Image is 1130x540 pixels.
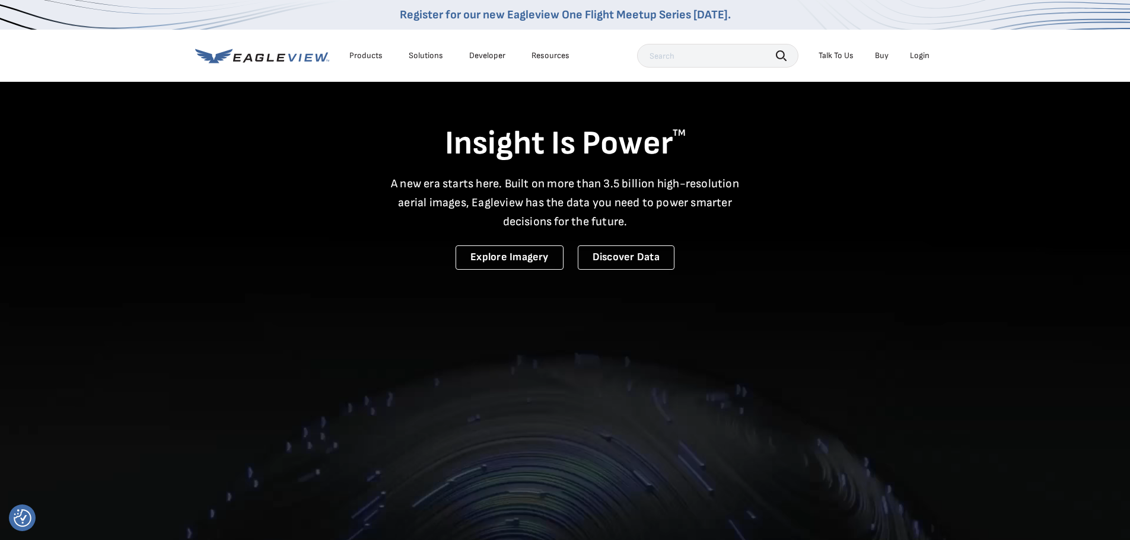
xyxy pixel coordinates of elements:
div: Resources [531,50,569,61]
a: Register for our new Eagleview One Flight Meetup Series [DATE]. [400,8,731,22]
div: Solutions [409,50,443,61]
sup: TM [673,127,686,139]
div: Login [910,50,930,61]
input: Search [637,44,798,68]
a: Explore Imagery [456,245,564,270]
p: A new era starts here. Built on more than 3.5 billion high-resolution aerial images, Eagleview ha... [384,174,747,231]
div: Talk To Us [819,50,854,61]
img: Revisit consent button [14,509,31,527]
button: Consent Preferences [14,509,31,527]
a: Developer [469,50,505,61]
a: Buy [875,50,889,61]
a: Discover Data [578,245,674,270]
div: Products [349,50,383,61]
h1: Insight Is Power [195,123,935,165]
